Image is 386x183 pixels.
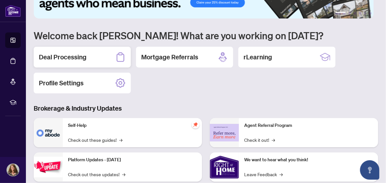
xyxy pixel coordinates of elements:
[272,136,275,143] span: →
[68,171,125,178] a: Check out these updates!→
[5,5,21,17] img: logo
[359,12,361,15] button: 4
[244,122,373,129] p: Agent Referral Program
[39,79,84,88] h2: Profile Settings
[244,136,275,143] a: Check it out!→
[244,156,373,164] p: We want to hear what you think!
[34,29,378,42] h1: Welcome back [PERSON_NAME]! What are you working on [DATE]?
[354,12,356,15] button: 3
[141,53,198,62] h2: Mortgage Referrals
[360,160,380,180] button: Open asap
[39,53,86,62] h2: Deal Processing
[348,12,351,15] button: 2
[68,136,122,143] a: Check out these guides!→
[210,124,239,142] img: Agent Referral Program
[119,136,122,143] span: →
[335,12,346,15] button: 1
[192,121,199,128] span: pushpin
[34,104,378,113] h3: Brokerage & Industry Updates
[34,157,63,177] img: Platform Updates - July 21, 2025
[244,53,272,62] h2: rLearning
[7,164,19,176] img: Profile Icon
[122,171,125,178] span: →
[364,12,367,15] button: 5
[369,12,372,15] button: 6
[210,152,239,182] img: We want to hear what you think!
[279,171,283,178] span: →
[34,118,63,147] img: Self-Help
[68,156,197,164] p: Platform Updates - [DATE]
[68,122,197,129] p: Self-Help
[244,171,283,178] a: Leave Feedback→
